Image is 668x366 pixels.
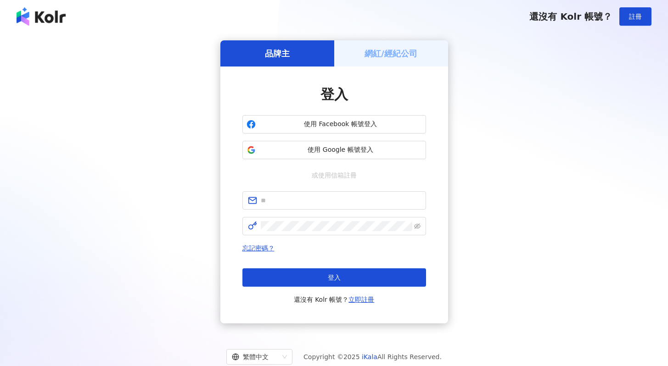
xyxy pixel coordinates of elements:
[259,120,422,129] span: 使用 Facebook 帳號登入
[365,48,417,59] h5: 網紅/經紀公司
[259,145,422,155] span: 使用 Google 帳號登入
[242,141,426,159] button: 使用 Google 帳號登入
[629,13,642,20] span: 註冊
[362,353,377,360] a: iKala
[232,349,279,364] div: 繁體中文
[619,7,651,26] button: 註冊
[414,223,421,229] span: eye-invisible
[242,244,275,252] a: 忘記密碼？
[242,115,426,133] button: 使用 Facebook 帳號登入
[529,11,612,22] span: 還沒有 Kolr 帳號？
[305,170,363,180] span: 或使用信箱註冊
[348,296,374,303] a: 立即註冊
[265,48,290,59] h5: 品牌主
[303,351,442,362] span: Copyright © 2025 All Rights Reserved.
[17,7,66,26] img: logo
[320,86,348,102] span: 登入
[328,274,341,281] span: 登入
[294,294,375,305] span: 還沒有 Kolr 帳號？
[242,268,426,287] button: 登入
